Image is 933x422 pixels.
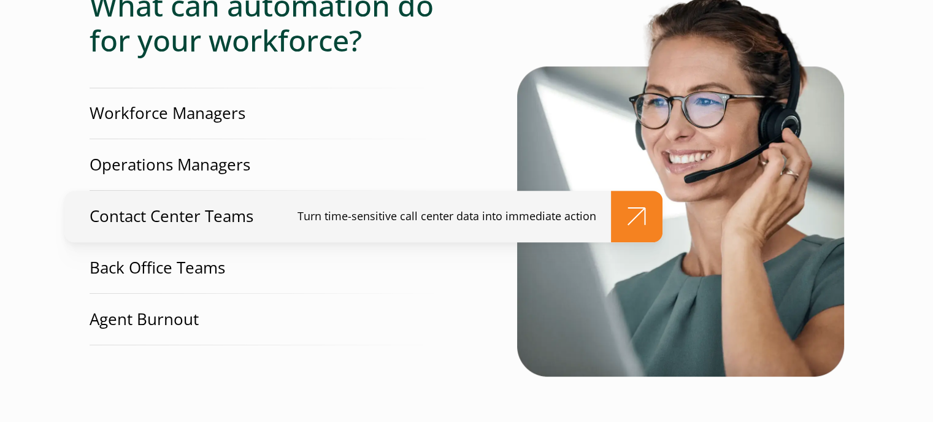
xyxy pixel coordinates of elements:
a: Workforce Managers [64,88,442,139]
a: Operations Managers [64,139,442,191]
a: Back Office Teams [64,242,442,294]
p: Back Office Teams [90,256,225,279]
p: Contact Center Teams [90,205,253,228]
p: Turn time-sensitive call center data into immediate action [298,209,596,224]
a: Contact Center TeamsTurn time-sensitive call center data into immediate action [64,191,662,242]
a: Agent Burnout [64,294,442,345]
p: Workforce Managers [90,102,245,125]
p: Operations Managers [90,153,250,176]
p: Agent Burnout [90,308,199,331]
